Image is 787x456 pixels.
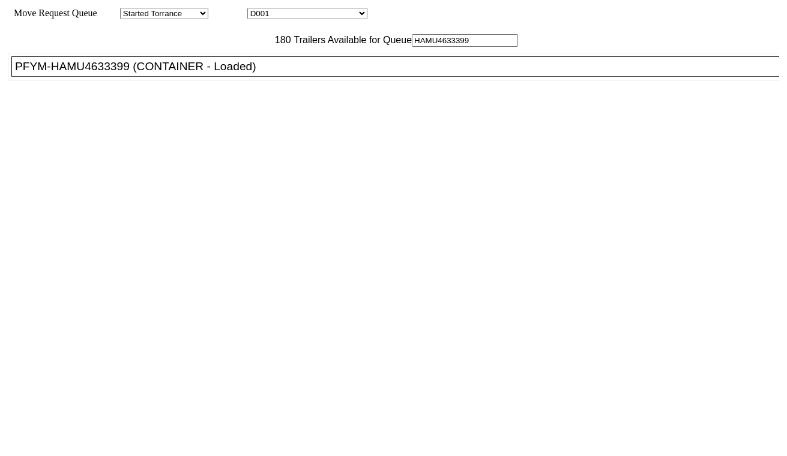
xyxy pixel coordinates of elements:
[412,34,518,47] input: Filter Available Trailers
[269,35,291,45] span: 180
[291,35,412,45] span: Trailers Available for Queue
[15,60,786,73] div: PFYM-HAMU4633399 (CONTAINER - Loaded)
[211,8,245,18] span: Location
[8,8,97,18] span: Move Request Queue
[99,8,118,18] span: Area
